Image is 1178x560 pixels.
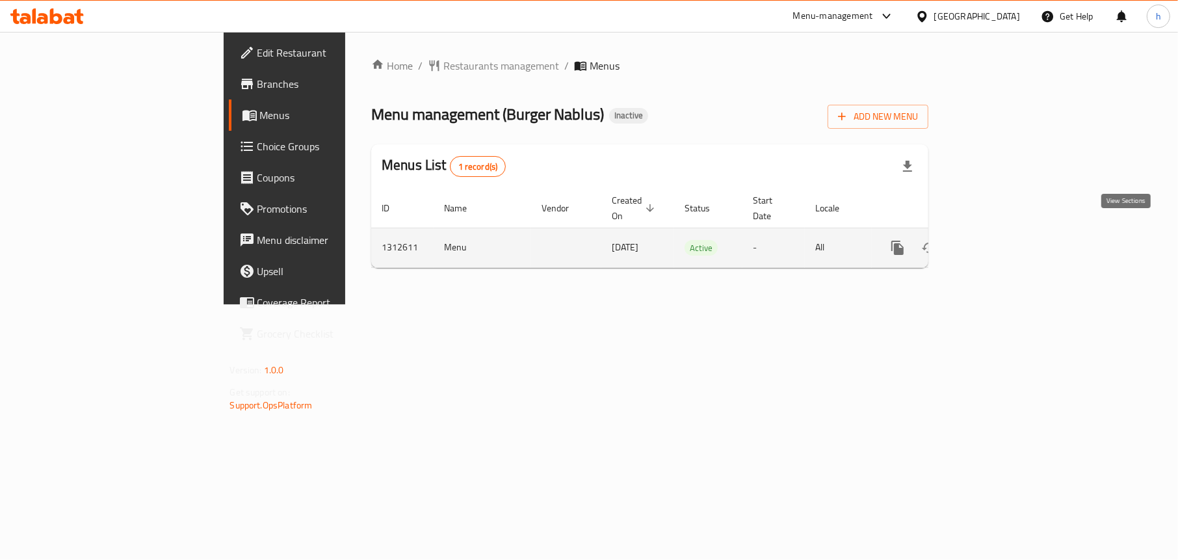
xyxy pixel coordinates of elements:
span: Menus [260,107,410,123]
nav: breadcrumb [371,58,928,73]
a: Menu disclaimer [229,224,421,256]
td: - [742,228,805,267]
div: Export file [892,151,923,182]
span: Edit Restaurant [257,45,410,60]
a: Support.OpsPlatform [230,397,313,414]
button: more [882,232,913,263]
span: Menu disclaimer [257,232,410,248]
span: Coupons [257,170,410,185]
th: Actions [872,189,1017,228]
span: Version: [230,362,262,379]
div: Total records count [450,156,506,177]
span: Name [444,200,484,216]
span: Status [685,200,727,216]
span: Branches [257,76,410,92]
span: Created On [612,193,659,224]
div: Menu-management [793,8,873,24]
span: Menu management ( Burger Nablus ) [371,100,604,129]
span: Vendor [542,200,586,216]
span: Menus [590,58,620,73]
span: Start Date [753,193,789,224]
td: All [805,228,872,267]
span: Add New Menu [838,109,918,125]
li: / [564,58,569,73]
span: Coverage Report [257,295,410,310]
li: / [418,58,423,73]
div: Inactive [609,108,648,124]
span: Grocery Checklist [257,326,410,341]
td: Menu [434,228,531,267]
table: enhanced table [371,189,1017,268]
a: Coverage Report [229,287,421,318]
span: Active [685,241,718,256]
a: Grocery Checklist [229,318,421,349]
h2: Menus List [382,155,506,177]
span: Choice Groups [257,139,410,154]
a: Restaurants management [428,58,559,73]
button: Add New Menu [828,105,928,129]
span: Promotions [257,201,410,217]
span: Restaurants management [443,58,559,73]
a: Edit Restaurant [229,37,421,68]
a: Branches [229,68,421,100]
div: Active [685,240,718,256]
span: [DATE] [612,239,638,256]
span: ID [382,200,406,216]
a: Menus [229,100,421,131]
div: [GEOGRAPHIC_DATA] [934,9,1020,23]
span: Locale [815,200,856,216]
span: h [1156,9,1161,23]
a: Promotions [229,193,421,224]
span: Get support on: [230,384,290,401]
button: Change Status [913,232,945,263]
a: Choice Groups [229,131,421,162]
a: Coupons [229,162,421,193]
a: Upsell [229,256,421,287]
span: Inactive [609,110,648,121]
span: 1 record(s) [451,161,506,173]
span: 1.0.0 [264,362,284,379]
span: Upsell [257,263,410,279]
